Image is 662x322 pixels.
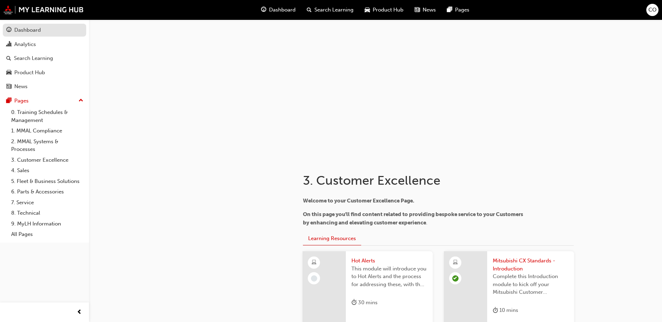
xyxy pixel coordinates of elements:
a: 0. Training Schedules & Management [8,107,86,125]
button: CO [646,4,659,16]
a: news-iconNews [409,3,441,17]
button: Pages [3,94,86,107]
span: learningResourceType_ELEARNING-icon [453,258,458,267]
a: car-iconProduct Hub [359,3,409,17]
div: Analytics [14,40,36,48]
a: Analytics [3,38,86,51]
span: prev-icon [77,308,82,317]
div: Dashboard [14,26,41,34]
span: duration-icon [493,306,498,315]
a: 1. MMAL Compliance [8,125,86,136]
span: chart-icon [6,41,12,48]
div: 30 mins [351,298,378,307]
span: guage-icon [6,27,12,33]
button: Learning Resources [303,232,361,246]
div: News [14,83,28,91]
a: 5. Fleet & Business Solutions [8,176,86,187]
a: 8. Technical [8,208,86,219]
span: Search Learning [314,6,354,14]
span: car-icon [6,70,12,76]
button: DashboardAnalyticsSearch LearningProduct HubNews [3,22,86,94]
span: Hot Alerts [351,257,427,265]
span: Welcome to your Customer Excellence Page. [303,198,414,204]
span: learningResourceType_ELEARNING-icon [312,258,317,267]
div: 10 mins [493,306,518,315]
img: mmal [3,5,84,14]
a: search-iconSearch Learning [301,3,359,17]
div: Pages [14,97,29,105]
span: car-icon [365,6,370,14]
span: search-icon [6,55,11,62]
div: Search Learning [14,54,53,62]
span: On this page you'll find content related to providing bespoke service to your Customers by enhanc... [303,211,524,226]
span: search-icon [307,6,312,14]
a: 7. Service [8,197,86,208]
span: Complete this Introduction module to kick off your Mitsubishi Customer Excellence (CX) Standards ... [493,273,568,296]
span: up-icon [79,96,83,105]
span: News [423,6,436,14]
div: Product Hub [14,69,45,77]
span: Pages [455,6,469,14]
span: Dashboard [269,6,296,14]
span: pages-icon [447,6,452,14]
span: Product Hub [373,6,403,14]
span: This module will introduce you to Hot Alerts and the process for addressing these, with the aim o... [351,265,427,289]
span: Mitsubishi CX Standards - Introduction [493,257,568,273]
a: 6. Parts & Accessories [8,186,86,197]
a: 4. Sales [8,165,86,176]
a: 9. MyLH Information [8,219,86,229]
span: guage-icon [261,6,266,14]
a: guage-iconDashboard [255,3,301,17]
span: CO [648,6,656,14]
a: All Pages [8,229,86,240]
a: News [3,80,86,93]
a: Product Hub [3,66,86,79]
span: learningRecordVerb_PASS-icon [452,275,459,282]
span: pages-icon [6,98,12,104]
h1: 3. Customer Excellence [303,173,532,188]
span: news-icon [415,6,420,14]
a: pages-iconPages [441,3,475,17]
span: news-icon [6,84,12,90]
a: Dashboard [3,24,86,37]
a: Search Learning [3,52,86,65]
a: 2. MMAL Systems & Processes [8,136,86,155]
span: duration-icon [351,298,357,307]
a: 3. Customer Excellence [8,155,86,166]
span: learningRecordVerb_NONE-icon [311,275,317,282]
span: . [426,220,427,226]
